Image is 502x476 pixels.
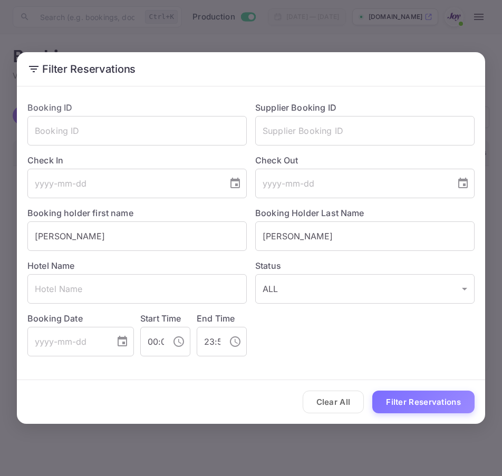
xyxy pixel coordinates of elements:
input: Holder Last Name [255,221,475,251]
input: Booking ID [27,116,247,145]
label: Booking Holder Last Name [255,208,364,218]
label: Check Out [255,154,475,167]
button: Clear All [303,391,364,413]
div: ALL [255,274,475,304]
input: Holder First Name [27,221,247,251]
label: Supplier Booking ID [255,102,336,113]
label: Booking ID [27,102,73,113]
input: yyyy-mm-dd [27,169,220,198]
button: Choose date [112,331,133,352]
input: Hotel Name [27,274,247,304]
input: Supplier Booking ID [255,116,475,145]
label: End Time [197,313,235,324]
h2: Filter Reservations [17,52,485,86]
button: Choose time, selected time is 12:00 AM [168,331,189,352]
button: Choose date [225,173,246,194]
label: Check In [27,154,247,167]
label: Start Time [140,313,181,324]
button: Filter Reservations [372,391,475,413]
label: Booking holder first name [27,208,133,218]
input: hh:mm [197,327,220,356]
input: yyyy-mm-dd [255,169,448,198]
label: Booking Date [27,312,134,325]
button: Choose date [452,173,474,194]
input: yyyy-mm-dd [27,327,108,356]
input: hh:mm [140,327,164,356]
label: Hotel Name [27,260,75,271]
button: Choose time, selected time is 11:59 PM [225,331,246,352]
label: Status [255,259,475,272]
